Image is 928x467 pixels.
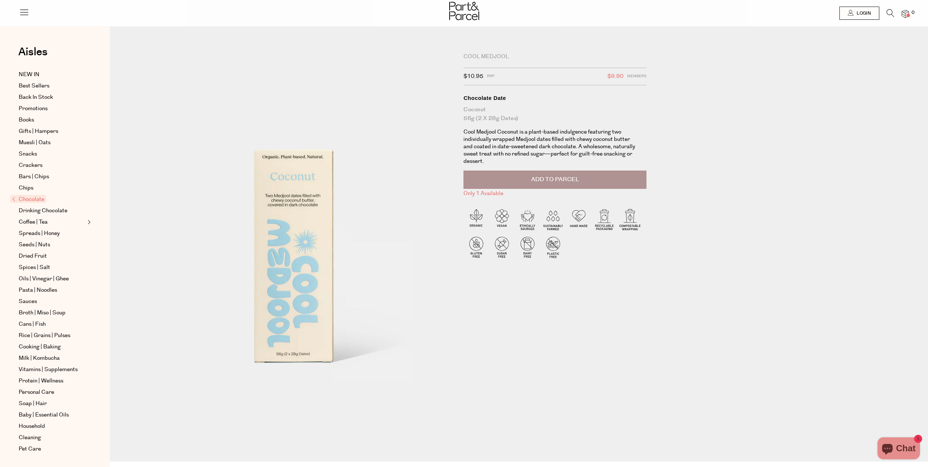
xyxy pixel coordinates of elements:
a: Gifts | Hampers [19,127,85,136]
span: Soap | Hair [19,399,47,408]
span: Spices | Salt [19,263,50,272]
a: Personal Care [19,388,85,397]
a: Protein | Wellness [19,377,85,385]
span: Gifts | Hampers [19,127,58,136]
p: Cool Medjool Coconut is a plant-based indulgence featuring two individually wrapped Medjool dates... [463,128,637,165]
span: Cans | Fish [19,320,46,329]
span: Bars | Chips [19,172,49,181]
img: P_P-ICONS-Live_Bec_V11_Organic.svg [463,206,489,232]
span: Household [19,422,45,431]
a: Bars | Chips [19,172,85,181]
a: Rice | Grains | Pulses [19,331,85,340]
span: Login [855,10,871,16]
a: Login [839,7,879,20]
span: Dried Fruit [19,252,47,261]
span: Books [19,116,34,124]
span: Cleaning [19,433,41,442]
img: Chocolate Date [132,56,452,434]
span: NEW IN [19,70,40,79]
span: Protein | Wellness [19,377,63,385]
a: Cans | Fish [19,320,85,329]
a: Seeds | Nuts [19,240,85,249]
img: P_P-ICONS-Live_Bec_V11_Sugar_Free.svg [489,234,515,260]
a: Milk | Kombucha [19,354,85,363]
span: Milk | Kombucha [19,354,60,363]
span: Members [627,72,646,81]
inbox-online-store-chat: Shopify online store chat [875,437,922,461]
span: Baby | Essential Oils [19,411,69,419]
a: NEW IN [19,70,85,79]
span: Snacks [19,150,37,158]
span: $10.95 [463,72,483,81]
img: P_P-ICONS-Live_Bec_V11_Handmade.svg [566,206,592,232]
span: Chocolate [10,195,46,203]
span: Seeds | Nuts [19,240,50,249]
a: Cooking | Baking [19,343,85,351]
button: Add to Parcel [463,171,646,189]
img: P_P-ICONS-Live_Bec_V11_Gluten_Free.svg [463,234,489,260]
span: $9.90 [607,72,623,81]
a: Spreads | Honey [19,229,85,238]
span: Rice | Grains | Pulses [19,331,70,340]
span: Chips [19,184,33,193]
img: P_P-ICONS-Live_Bec_V11_Recyclable_Packaging.svg [592,206,617,232]
img: Part&Parcel [449,2,479,20]
span: Broth | Miso | Soup [19,309,66,317]
a: Promotions [19,104,85,113]
img: P_P-ICONS-Live_Bec_V11_Dairy_Free.svg [515,234,540,260]
span: Oils | Vinegar | Ghee [19,274,69,283]
a: Sauces [19,297,85,306]
button: Expand/Collapse Coffee | Tea [86,218,91,227]
a: Cleaning [19,433,85,442]
a: Vitamins | Supplements [19,365,85,374]
a: Best Sellers [19,82,85,90]
a: Muesli | Oats [19,138,85,147]
a: Pasta | Noodles [19,286,85,295]
span: Pasta | Noodles [19,286,57,295]
span: Cooking | Baking [19,343,61,351]
span: Pet Care [19,445,41,453]
span: RRP [487,72,495,81]
span: Aisles [18,44,48,60]
div: Cool Medjool [463,53,646,60]
a: Crackers [19,161,85,170]
img: P_P-ICONS-Live_Bec_V11_Compostable_Wrapping.svg [617,206,643,232]
a: Chocolate [12,195,85,204]
span: Personal Care [19,388,54,397]
span: Drinking Chocolate [19,206,67,215]
span: Muesli | Oats [19,138,51,147]
a: Soap | Hair [19,399,85,408]
div: Coconut 56g (2 x 28g Dates) [463,105,646,123]
a: Drinking Chocolate [19,206,85,215]
a: 0 [902,10,909,18]
img: P_P-ICONS-Live_Bec_V11_Vegan.svg [489,206,515,232]
span: Vitamins | Supplements [19,365,78,374]
a: Baby | Essential Oils [19,411,85,419]
img: P_P-ICONS-Live_Bec_V11_Sustainable_Farmed.svg [540,206,566,232]
a: Dried Fruit [19,252,85,261]
span: Best Sellers [19,82,49,90]
div: Chocolate Date [463,94,646,102]
img: P_P-ICONS-Live_Bec_V11_Plastic_Free.svg [540,234,566,260]
span: Promotions [19,104,48,113]
a: Snacks [19,150,85,158]
span: Spreads | Honey [19,229,60,238]
img: P_P-ICONS-Live_Bec_V11_Ethically_Sourced.svg [515,206,540,232]
span: Back In Stock [19,93,53,102]
a: Household [19,422,85,431]
a: Aisles [18,46,48,65]
span: Add to Parcel [531,175,579,184]
a: Oils | Vinegar | Ghee [19,274,85,283]
a: Pet Care [19,445,85,453]
span: 0 [910,10,916,16]
span: Crackers [19,161,42,170]
a: Coffee | Tea [19,218,85,227]
a: Spices | Salt [19,263,85,272]
a: Chips [19,184,85,193]
a: Back In Stock [19,93,85,102]
span: Coffee | Tea [19,218,48,227]
a: Broth | Miso | Soup [19,309,85,317]
a: Books [19,116,85,124]
span: Sauces [19,297,37,306]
